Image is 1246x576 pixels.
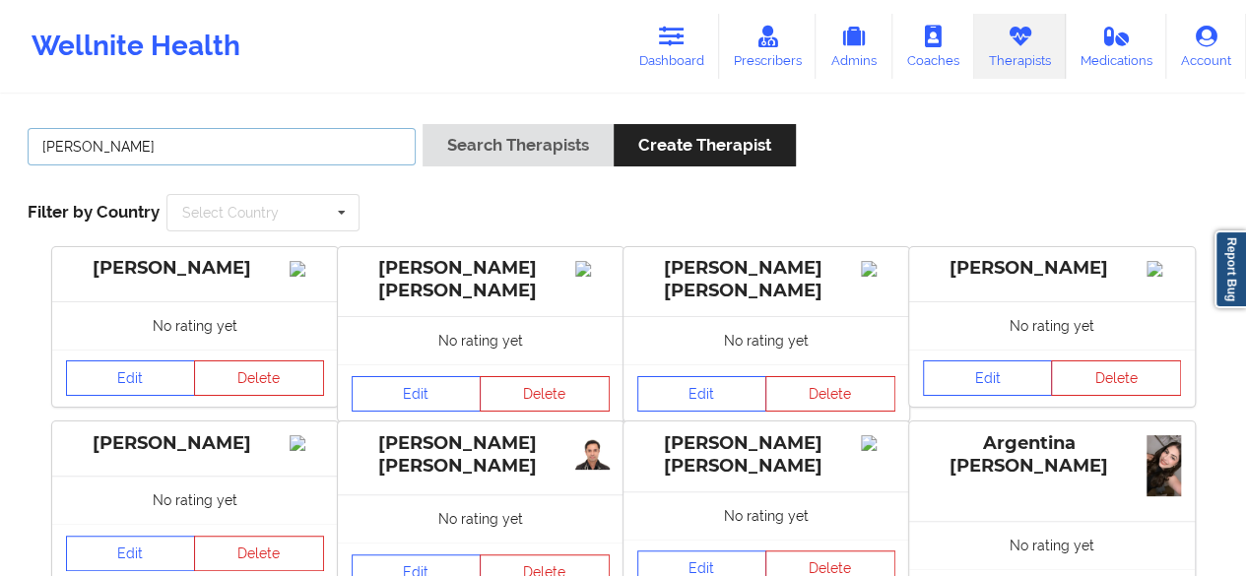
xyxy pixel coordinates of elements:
div: [PERSON_NAME] [PERSON_NAME] [352,432,610,478]
img: Image%2Fplaceholer-image.png [861,435,895,451]
a: Edit [352,376,482,412]
button: Delete [480,376,610,412]
div: No rating yet [909,521,1195,569]
div: [PERSON_NAME] [PERSON_NAME] [637,432,895,478]
img: Image%2Fplaceholer-image.png [575,261,610,277]
a: Edit [923,360,1053,396]
div: No rating yet [52,476,338,524]
img: Image%2Fplaceholer-image.png [1147,261,1181,277]
div: No rating yet [623,316,909,364]
a: Edit [66,360,196,396]
a: Edit [637,376,767,412]
div: Select Country [182,206,279,220]
a: Edit [66,536,196,571]
a: Medications [1066,14,1167,79]
div: [PERSON_NAME] [66,257,324,280]
img: 731ca1c3-615d-4065-8eb1-1f293ed023dc_ebeb7009-f526-4730-a7ed-28ff9b50c550WhatsApp_Image_2025-08-2... [1147,435,1181,496]
img: Image%2Fplaceholer-image.png [861,261,895,277]
div: Argentina [PERSON_NAME] [923,432,1181,478]
div: No rating yet [338,494,623,543]
a: Account [1166,14,1246,79]
div: No rating yet [52,301,338,350]
a: Dashboard [624,14,719,79]
a: Coaches [892,14,974,79]
div: [PERSON_NAME] [923,257,1181,280]
button: Delete [765,376,895,412]
button: Delete [194,360,324,396]
div: No rating yet [338,316,623,364]
div: No rating yet [623,491,909,540]
a: Therapists [974,14,1066,79]
button: Delete [194,536,324,571]
button: Search Therapists [423,124,614,166]
a: Prescribers [719,14,817,79]
img: Image%2Fplaceholer-image.png [290,435,324,451]
a: Report Bug [1214,230,1246,308]
span: Filter by Country [28,202,160,222]
div: [PERSON_NAME] [PERSON_NAME] [637,257,895,302]
button: Create Therapist [614,124,796,166]
a: Admins [816,14,892,79]
div: [PERSON_NAME] [PERSON_NAME] [352,257,610,302]
button: Delete [1051,360,1181,396]
img: Image%2Fplaceholer-image.png [290,261,324,277]
div: [PERSON_NAME] [66,432,324,455]
img: 18d81268-bb7b-47be-b21f-0ebcf9de78c2_24b3a089-6e23-40ac-adb2-a60d4761f888IMG_9849_editado-1.jpg [575,435,610,470]
input: Search Keywords [28,128,416,165]
div: No rating yet [909,301,1195,350]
